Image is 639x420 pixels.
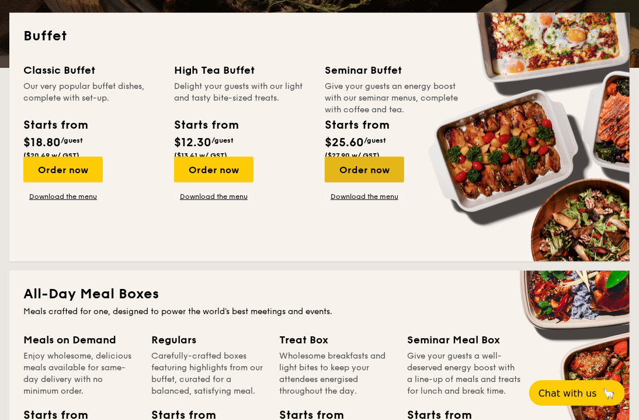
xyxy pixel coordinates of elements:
[151,350,265,397] div: Carefully-crafted boxes featuring highlights from our buffet, curated for a balanced, satisfying ...
[23,306,616,318] div: Meals crafted for one, designed to power the world's best meetings and events.
[174,62,311,78] div: High Tea Buffet
[174,136,211,150] span: $12.30
[325,116,388,134] div: Starts from
[279,332,393,348] div: Treat Box
[529,380,625,406] button: Chat with us🦙
[23,157,103,183] div: Order now
[23,285,616,304] h2: All-Day Meal Boxes
[174,81,311,107] div: Delight your guests with our light and tasty bite-sized treats.
[325,157,404,183] div: Order now
[539,388,597,399] span: Chat with us
[174,192,253,201] a: Download the menu
[23,27,616,46] h2: Buffet
[407,332,521,348] div: Seminar Meal Box
[407,350,521,397] div: Give your guests a well-deserved energy boost with a line-up of meals and treats for lunch and br...
[325,62,461,78] div: Seminar Buffet
[364,136,386,144] span: /guest
[23,152,79,160] span: ($20.49 w/ GST)
[325,192,404,201] a: Download the menu
[23,116,87,134] div: Starts from
[23,62,160,78] div: Classic Buffet
[174,157,253,183] div: Order now
[325,81,461,107] div: Give your guests an energy boost with our seminar menus, complete with coffee and tea.
[174,152,227,160] span: ($13.41 w/ GST)
[174,116,238,134] div: Starts from
[23,332,137,348] div: Meals on Demand
[211,136,234,144] span: /guest
[279,350,393,397] div: Wholesome breakfasts and light bites to keep your attendees energised throughout the day.
[325,152,380,160] span: ($27.90 w/ GST)
[61,136,83,144] span: /guest
[151,332,265,348] div: Regulars
[602,387,616,400] span: 🦙
[23,81,160,107] div: Our very popular buffet dishes, complete with set-up.
[23,136,61,150] span: $18.80
[23,350,137,397] div: Enjoy wholesome, delicious meals available for same-day delivery with no minimum order.
[325,136,364,150] span: $25.60
[23,192,103,201] a: Download the menu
